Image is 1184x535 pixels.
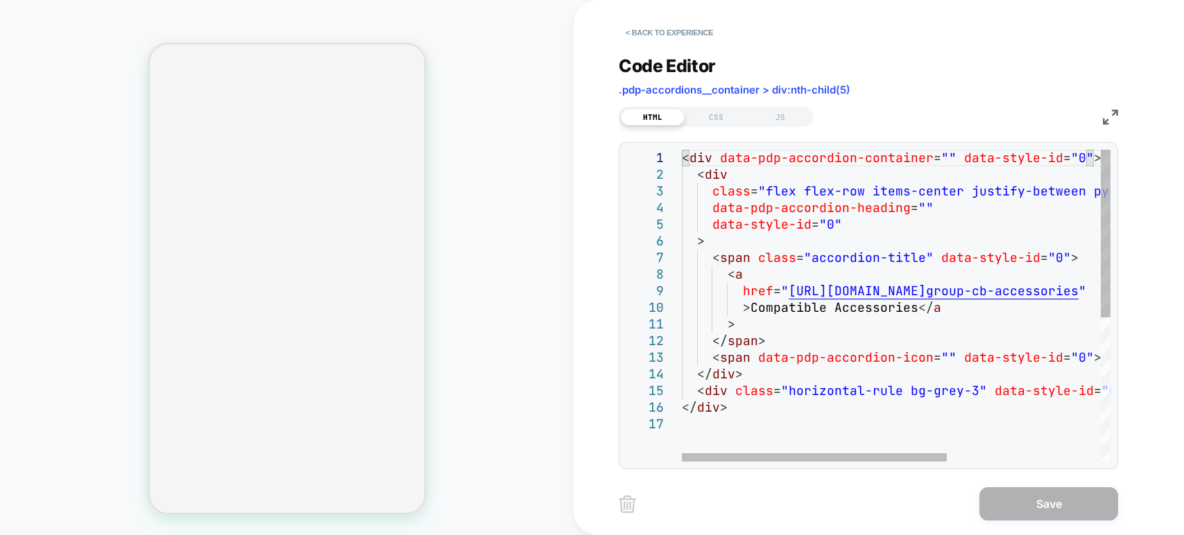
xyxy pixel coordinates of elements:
[705,166,728,182] span: div
[712,333,728,349] span: </
[626,283,664,299] div: 9
[712,349,720,365] span: <
[758,349,934,365] span: data-pdp-accordion-icon
[773,283,781,299] span: =
[1094,383,1101,398] span: =
[804,249,934,265] span: "accordion-title"
[626,349,664,366] div: 13
[941,249,1040,265] span: data-style-id
[812,216,819,232] span: =
[626,183,664,200] div: 3
[626,366,664,383] div: 14
[911,200,918,216] span: =
[1063,150,1071,166] span: =
[964,349,1063,365] span: data-style-id
[934,349,941,365] span: =
[682,150,689,166] span: <
[720,349,750,365] span: span
[697,399,720,415] span: div
[1048,249,1071,265] span: "0"
[626,333,664,349] div: 12
[941,349,956,365] span: ""
[1103,109,1118,125] img: fullscreen
[626,383,664,399] div: 15
[934,299,941,315] span: a
[685,109,748,125] div: CSS
[918,299,934,315] span: </
[728,333,758,349] span: span
[819,216,842,232] span: "0"
[626,266,664,283] div: 8
[758,333,766,349] span: >
[689,150,712,166] span: div
[1063,349,1071,365] span: =
[995,383,1094,398] span: data-style-id
[712,249,720,265] span: <
[918,200,934,216] span: ""
[720,249,750,265] span: span
[1071,249,1079,265] span: >
[781,383,987,398] span: "horizontal-rule bg-grey-3"
[743,299,750,315] span: >
[781,283,789,299] span: "
[735,366,743,382] span: >
[750,183,758,199] span: =
[626,399,664,416] div: 16
[748,109,812,125] div: JS
[728,266,735,282] span: <
[697,366,712,382] span: </
[796,249,804,265] span: =
[626,200,664,216] div: 4
[720,399,728,415] span: >
[619,21,720,44] button: < Back to experience
[979,487,1118,520] button: Save
[626,416,664,432] div: 17
[758,183,1140,199] span: "flex flex-row items-center justify-between py-4 c
[712,366,735,382] span: div
[697,166,705,182] span: <
[1040,249,1048,265] span: =
[743,283,773,299] span: href
[728,316,735,332] span: >
[712,200,911,216] span: data-pdp-accordion-heading
[619,83,850,96] span: .pdp-accordions__container > div:nth-child(5)
[926,283,1079,299] span: group-cb-accessories
[619,495,636,513] img: delete
[773,383,781,398] span: =
[682,399,697,415] span: </
[941,150,956,166] span: ""
[1071,349,1094,365] span: "0"
[626,299,664,316] div: 10
[758,249,796,265] span: class
[1094,349,1101,365] span: >
[697,383,705,398] span: <
[697,233,705,249] span: >
[735,383,773,398] span: class
[750,299,918,315] span: Compatible Accessories
[621,109,685,125] div: HTML
[626,316,664,333] div: 11
[705,383,728,398] span: div
[712,216,812,232] span: data-style-id
[735,266,743,282] span: a
[934,150,941,166] span: =
[712,183,750,199] span: class
[1094,150,1101,166] span: >
[626,166,664,183] div: 2
[626,216,664,233] div: 5
[1079,283,1086,299] span: "
[626,233,664,249] div: 6
[626,249,664,266] div: 7
[720,150,934,166] span: data-pdp-accordion-container
[964,150,1063,166] span: data-style-id
[789,283,926,299] span: [URL][DOMAIN_NAME]
[1071,150,1094,166] span: "0"
[619,55,716,76] span: Code Editor
[626,150,664,166] div: 1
